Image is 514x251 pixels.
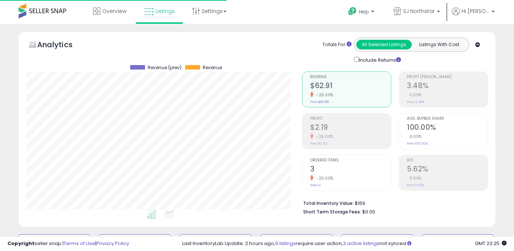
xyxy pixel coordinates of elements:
span: Revenue (prev) [148,65,181,70]
small: Prev: 4 [310,183,321,187]
h2: 5.62% [407,165,488,175]
a: Help [342,1,382,24]
h2: 3.48% [407,81,488,91]
small: -25.00% [314,92,334,98]
strong: Copyright [7,240,35,247]
a: Hi [PERSON_NAME] [452,7,495,24]
b: Total Inventory Value: [303,200,354,206]
span: Hi [PERSON_NAME] [462,7,489,15]
h2: $2.19 [310,123,391,133]
span: 2025-08-12 23:25 GMT [475,240,507,247]
span: SJ Northstar [403,7,435,15]
a: Privacy Policy [96,240,129,247]
h2: $62.91 [310,81,391,91]
small: 0.00% [407,176,422,181]
div: Totals For [322,41,351,48]
a: 9 listings [275,240,296,247]
span: Profit [310,117,391,121]
span: Revenue [310,75,391,79]
span: Help [359,9,369,15]
small: Prev: 3.48% [407,100,424,104]
small: Prev: $83.88 [310,100,329,104]
span: $0.00 [362,208,375,215]
div: seller snap | | [7,240,129,247]
button: Listings With Cost [411,40,467,49]
b: Short Term Storage Fees: [303,209,361,215]
small: 0.00% [407,92,422,98]
span: Ordered Items [310,158,391,162]
a: 3 active listings [343,240,379,247]
small: -25.00% [314,134,334,139]
i: Get Help [348,7,357,16]
div: Last InventoryLab Update: 2 hours ago, require user action, not synced. [182,240,507,247]
li: $169 [303,198,482,207]
h5: Analytics [37,39,87,52]
button: All Selected Listings [356,40,412,49]
small: Prev: $2.92 [310,141,327,146]
span: Revenue [203,65,222,70]
small: 0.00% [407,134,422,139]
span: Profit [PERSON_NAME] [407,75,488,79]
span: Avg. Buybox Share [407,117,488,121]
span: Overview [102,7,126,15]
a: Terms of Use [64,240,95,247]
span: ROI [407,158,488,162]
h2: 3 [310,165,391,175]
small: Prev: 100.00% [407,141,428,146]
small: Prev: 5.62% [407,183,424,187]
span: Listings [155,7,175,15]
div: Include Returns [348,55,410,64]
small: -25.00% [314,176,334,181]
h2: 100.00% [407,123,488,133]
